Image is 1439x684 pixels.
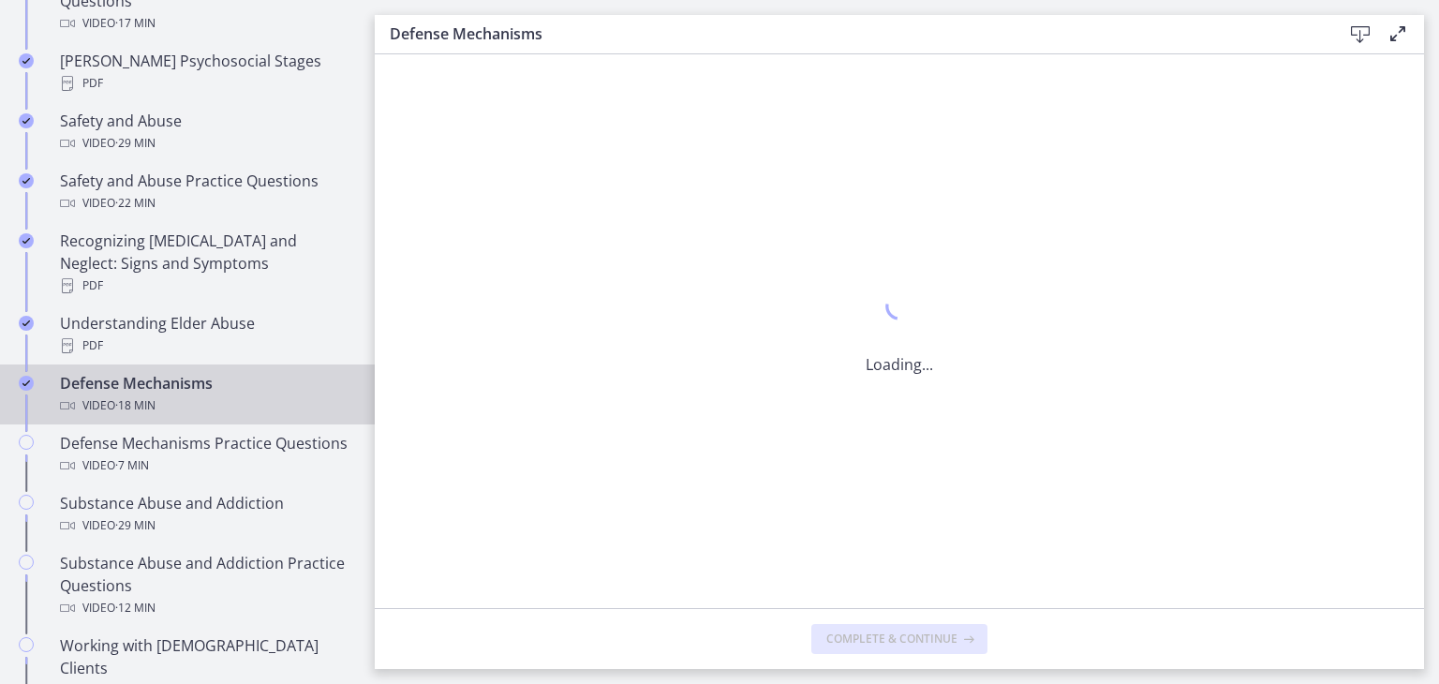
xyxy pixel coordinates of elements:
[60,72,352,95] div: PDF
[60,110,352,155] div: Safety and Abuse
[19,376,34,391] i: Completed
[811,624,987,654] button: Complete & continue
[115,12,156,35] span: · 17 min
[60,132,352,155] div: Video
[60,552,352,619] div: Substance Abuse and Addiction Practice Questions
[60,372,352,417] div: Defense Mechanisms
[19,113,34,128] i: Completed
[390,22,1312,45] h3: Defense Mechanisms
[115,597,156,619] span: · 12 min
[19,316,34,331] i: Completed
[60,230,352,297] div: Recognizing [MEDICAL_DATA] and Neglect: Signs and Symptoms
[866,353,933,376] p: Loading...
[60,335,352,357] div: PDF
[60,514,352,537] div: Video
[115,514,156,537] span: · 29 min
[115,192,156,215] span: · 22 min
[60,12,352,35] div: Video
[19,53,34,68] i: Completed
[115,132,156,155] span: · 29 min
[19,233,34,248] i: Completed
[115,454,149,477] span: · 7 min
[60,50,352,95] div: [PERSON_NAME] Psychosocial Stages
[60,312,352,357] div: Understanding Elder Abuse
[60,432,352,477] div: Defense Mechanisms Practice Questions
[60,597,352,619] div: Video
[60,454,352,477] div: Video
[115,394,156,417] span: · 18 min
[19,173,34,188] i: Completed
[866,288,933,331] div: 1
[826,632,957,647] span: Complete & continue
[60,192,352,215] div: Video
[60,492,352,537] div: Substance Abuse and Addiction
[60,394,352,417] div: Video
[60,170,352,215] div: Safety and Abuse Practice Questions
[60,275,352,297] div: PDF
